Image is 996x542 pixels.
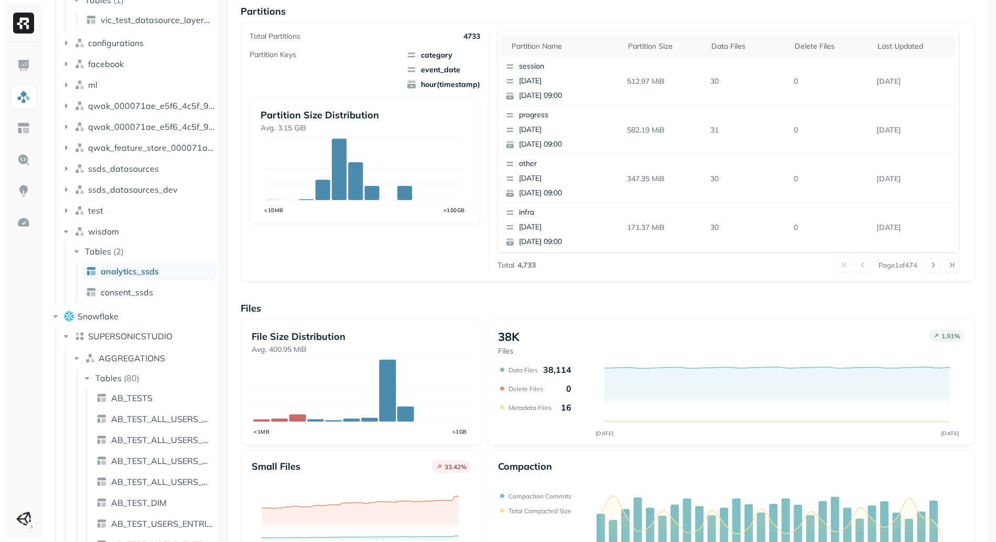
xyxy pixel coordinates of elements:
p: 0 [789,121,873,139]
span: analytics_ssds [101,266,159,276]
p: infra [519,207,621,218]
p: Avg. 3.15 GiB [261,123,469,133]
p: [DATE] 09:00 [519,188,621,198]
a: AB_TEST_ALL_USERS_COHORT_HL_V3 [92,411,217,427]
p: Sep 14, 2025 [872,170,956,188]
p: Total compacted size [508,507,571,515]
span: category [406,50,480,60]
p: 0 [566,383,571,394]
img: table [96,456,107,466]
div: Data Files [711,41,784,51]
span: AB_TEST_ALL_USERS_HL_V3 [111,435,213,445]
p: ( 80 ) [124,373,139,383]
p: [DATE] 09:00 [519,91,621,101]
button: SUPERSONICSTUDIO [61,328,215,345]
img: lake [74,331,85,341]
p: 4,733 [517,260,536,270]
p: 0 [789,218,873,237]
img: table [96,497,107,508]
a: AB_TEST_ALL_USERS_TRENDS_V4 [92,473,217,490]
button: infra[DATE][DATE] 09:00 [501,203,625,251]
a: AB_TESTS [92,390,217,406]
span: hour(timestamp) [406,79,480,90]
span: AB_TEST_DIM [111,497,167,508]
span: AB_TEST_USERS_ENTRIES_ADVERTISING_ID_KEY [111,518,213,529]
img: Assets [17,90,30,104]
a: AB_TEST_DIM [92,494,217,511]
img: table [96,414,107,424]
p: [DATE] [519,125,621,135]
p: 16 [561,402,571,413]
span: ssds_datasources [88,163,159,174]
tspan: [DATE] [596,430,614,437]
span: AB_TESTS [111,393,153,403]
a: AB_TEST_ALL_USERS_HL_V3 [92,432,217,448]
p: Total Partitions [250,31,300,41]
p: session [519,61,621,72]
button: ssds_datasources [61,160,215,177]
button: wisdom [61,223,215,240]
p: Small files [252,460,300,472]
p: 1.91 % [941,332,960,340]
img: table [86,266,96,276]
p: 38K [498,329,519,344]
span: AB_TEST_ALL_USERS_TRENDS_V4 [111,477,213,487]
img: namespace [74,59,85,69]
button: test [61,202,215,219]
p: 30 [706,72,789,91]
p: 512.97 MiB [623,72,706,91]
p: [DATE] 09:00 [519,139,621,150]
a: AB_TEST_USERS_ENTRIES_ADVERTISING_ID_KEY [92,515,217,532]
p: other [519,159,621,169]
button: Snowflake [50,308,215,325]
p: Sep 14, 2025 [872,121,956,139]
span: qwak_feature_store_000071ae_e5f6_4c5f_97ab_2b533d00d294 [88,142,215,153]
span: AB_TEST_ALL_USERS_COHORT_HL_V3 [111,414,213,424]
button: session[DATE][DATE] 09:00 [501,57,625,105]
button: AGGREGATIONS [71,350,216,367]
span: qwak_000071ae_e5f6_4c5f_97ab_2b533d00d294_analytics_data_view [88,121,215,132]
p: Partition Keys [250,50,296,60]
p: Partition Size Distribution [261,109,469,121]
p: [DATE] [519,173,621,184]
span: AB_TEST_ALL_USERS_TRENDS_V3 [111,456,213,466]
p: Total [497,260,514,270]
p: Delete Files [508,385,543,393]
p: 30 [706,170,789,188]
img: Unity [16,512,31,526]
a: consent_ssds [82,284,216,301]
img: Query Explorer [17,153,30,167]
img: table [96,477,107,487]
p: 31 [706,121,789,139]
button: configurations [61,35,215,51]
img: namespace [85,353,95,363]
img: table [86,15,96,25]
img: Optimization [17,216,30,229]
img: Insights [17,184,30,198]
button: qwak_feature_store_000071ae_e5f6_4c5f_97ab_2b533d00d294 [61,139,215,156]
span: Tables [85,246,111,257]
span: SUPERSONICSTUDIO [88,331,172,341]
img: namespace [74,121,85,132]
span: consent_ssds [101,287,153,297]
p: 30 [706,218,789,237]
p: Page 1 of 474 [879,260,917,270]
button: qwak_000071ae_e5f6_4c5f_97ab_2b533d00d294_analytics_data [61,97,215,114]
span: AGGREGATIONS [99,353,165,363]
a: analytics_ssds [82,263,216,280]
div: Last updated [878,41,950,51]
button: qwak_000071ae_e5f6_4c5f_97ab_2b533d00d294_analytics_data_view [61,118,215,135]
img: Asset Explorer [17,121,30,135]
span: Tables [95,373,122,383]
p: 38,114 [543,364,571,375]
button: ml [61,76,215,93]
span: wisdom [88,226,119,237]
p: Partitions [241,5,975,17]
p: Metadata Files [508,404,551,412]
img: root [64,311,74,321]
p: Avg. 400.95 MiB [252,345,471,355]
img: table [96,435,107,445]
p: [DATE] 09:00 [519,237,621,247]
tspan: [DATE] [941,430,959,437]
p: Sep 14, 2025 [872,218,956,237]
